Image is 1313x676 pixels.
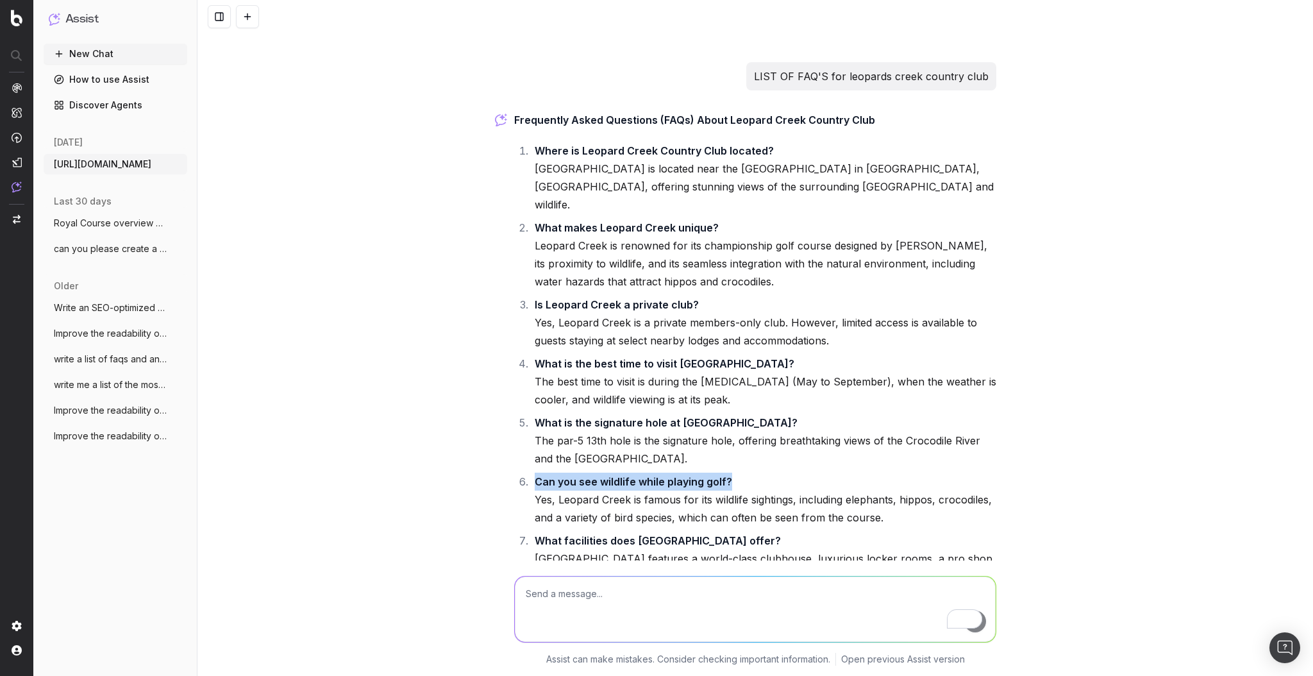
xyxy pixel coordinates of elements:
[531,219,996,291] li: Leopard Creek is renowned for its championship golf course designed by [PERSON_NAME], its proximi...
[44,44,187,64] button: New Chat
[535,416,798,429] strong: What is the signature hole at [GEOGRAPHIC_DATA]?
[54,242,167,255] span: can you please create a list of all page
[12,157,22,167] img: Studio
[44,400,187,421] button: Improve the readability of Aphrodite Hil
[12,182,22,192] img: Assist
[531,142,996,214] li: [GEOGRAPHIC_DATA] is located near the [GEOGRAPHIC_DATA] in [GEOGRAPHIC_DATA], [GEOGRAPHIC_DATA], ...
[514,114,875,126] strong: Frequently Asked Questions (FAQs) About Leopard Creek Country Club
[495,114,507,126] img: Botify assist logo
[841,653,965,666] a: Open previous Assist version
[54,280,78,292] span: older
[54,430,167,443] span: Improve the readability of [URL]
[54,158,151,171] span: [URL][DOMAIN_NAME]
[44,426,187,446] button: Improve the readability of [URL]
[65,10,99,28] h1: Assist
[54,217,167,230] span: Royal Course overview Style: Cliff Top T
[54,378,167,391] span: write me a list of the most frequently a
[531,473,996,527] li: Yes, Leopard Creek is famous for its wildlife sightings, including elephants, hippos, crocodiles,...
[44,213,187,233] button: Royal Course overview Style: Cliff Top T
[546,653,830,666] p: Assist can make mistakes. Consider checking important information.
[54,195,112,208] span: last 30 days
[535,221,719,234] strong: What makes Leopard Creek unique?
[535,298,699,311] strong: Is Leopard Creek a private club?
[54,327,167,340] span: Improve the readability of [URL]
[531,532,996,586] li: [GEOGRAPHIC_DATA] features a world-class clubhouse, luxurious locker rooms, a pro shop, fine dini...
[54,136,83,149] span: [DATE]
[54,301,167,314] span: Write an SEO-optimized article about htt
[535,357,794,370] strong: What is the best time to visit [GEOGRAPHIC_DATA]?
[44,95,187,115] a: Discover Agents
[44,349,187,369] button: write a list of faqs and answers for gol
[44,375,187,395] button: write me a list of the most frequently a
[54,404,167,417] span: Improve the readability of Aphrodite Hil
[44,239,187,259] button: can you please create a list of all page
[13,215,21,224] img: Switch project
[12,107,22,118] img: Intelligence
[44,154,187,174] button: [URL][DOMAIN_NAME]
[12,83,22,93] img: Analytics
[515,577,996,642] textarea: To enrich screen reader interactions, please activate Accessibility in Grammarly extension settings
[531,414,996,468] li: The par-5 13th hole is the signature hole, offering breathtaking views of the Crocodile River and...
[535,534,781,547] strong: What facilities does [GEOGRAPHIC_DATA] offer?
[535,475,732,488] strong: Can you see wildlife while playing golf?
[11,10,22,26] img: Botify logo
[44,298,187,318] button: Write an SEO-optimized article about htt
[54,353,167,366] span: write a list of faqs and answers for gol
[531,355,996,409] li: The best time to visit is during the [MEDICAL_DATA] (May to September), when the weather is coole...
[44,69,187,90] a: How to use Assist
[1269,632,1300,663] div: Open Intercom Messenger
[531,296,996,350] li: Yes, Leopard Creek is a private members-only club. However, limited access is available to guests...
[44,323,187,344] button: Improve the readability of [URL]
[535,144,774,157] strong: Where is Leopard Creek Country Club located?
[12,132,22,143] img: Activation
[49,13,60,25] img: Assist
[49,10,182,28] button: Assist
[12,621,22,631] img: Setting
[754,67,989,85] p: LIST OF FAQ'S for leopards creek country club
[12,645,22,655] img: My account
